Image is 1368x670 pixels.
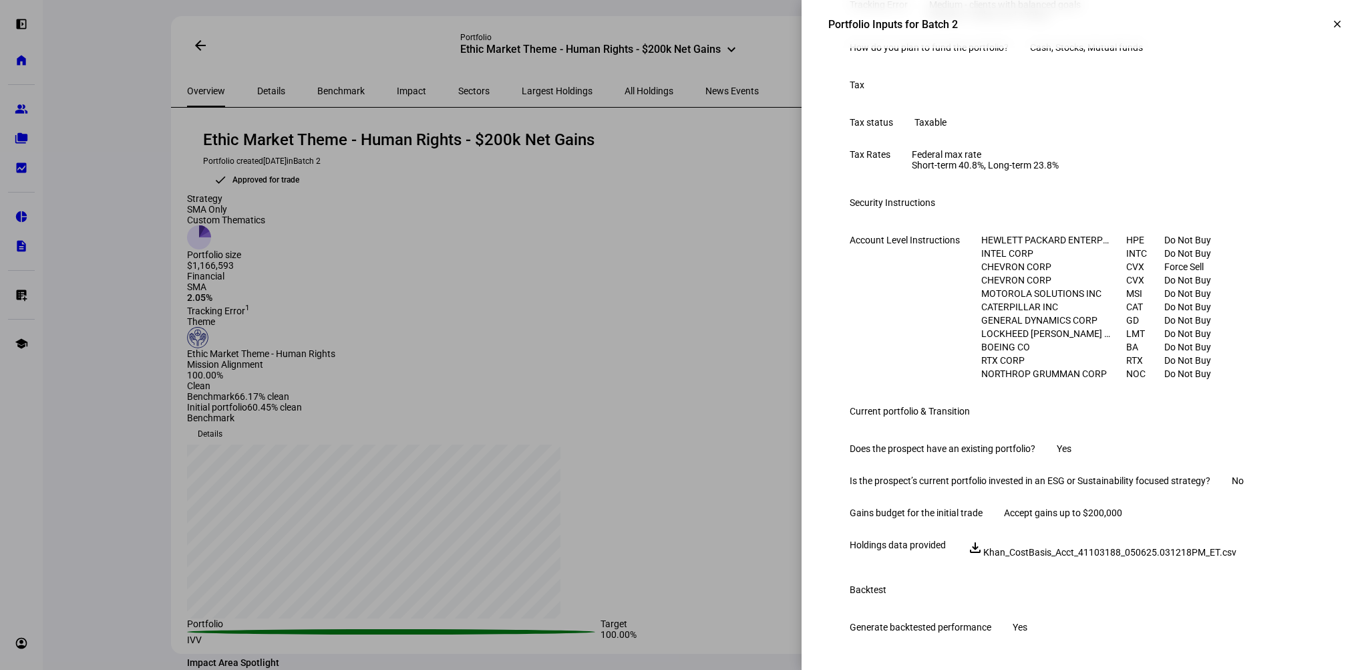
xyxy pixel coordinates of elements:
[1126,355,1164,366] div: RTX
[1126,328,1164,339] div: LMT
[981,328,1113,339] div: LOCKHEED [PERSON_NAME] CORP
[1126,261,1164,272] div: CVX
[1126,248,1164,259] div: INTC
[850,235,960,245] div: Account Level Instructions
[981,288,1113,299] div: MOTOROLA SOLUTIONS INC
[1164,315,1237,326] div: Do Not Buy
[983,547,1236,558] span: Khan_CostBasis_Acct_41103188_050625.031218PM_ET.csv
[1004,508,1122,518] div: Accept gains up to $200,000
[981,248,1113,259] div: INTEL CORP
[914,117,947,128] div: Taxable
[1164,302,1237,312] div: Do Not Buy
[1164,235,1237,245] div: Do Not Buy
[1164,248,1237,259] div: Do Not Buy
[1126,275,1164,286] div: CVX
[981,235,1113,245] div: HEWLETT PACKARD ENTERPRISE CO
[1164,288,1237,299] div: Do Not Buy
[1331,18,1343,30] mat-icon: clear
[1164,342,1237,352] div: Do Not Buy
[981,368,1113,379] div: NORTHROP GRUMMAN CORP
[850,540,946,550] div: Holdings data provided
[967,540,983,556] mat-icon: file_download
[1164,275,1237,286] div: Do Not Buy
[1057,443,1071,454] div: Yes
[1232,475,1244,486] div: No
[1164,261,1237,272] div: Force Sell
[1126,368,1164,379] div: NOC
[981,342,1113,352] div: BOEING CO
[850,406,970,417] div: Current portfolio & Transition
[850,508,983,518] div: Gains budget for the initial trade
[1164,368,1237,379] div: Do Not Buy
[850,197,935,208] div: Security Instructions
[1164,355,1237,366] div: Do Not Buy
[981,275,1113,286] div: CHEVRON CORP
[1126,288,1164,299] div: MSI
[1126,302,1164,312] div: CAT
[850,149,890,160] div: Tax Rates
[981,261,1113,272] div: CHEVRON CORP
[1126,342,1164,352] div: BA
[981,302,1113,312] div: CATERPILLAR INC
[850,622,991,633] div: Generate backtested performance
[1164,328,1237,339] div: Do Not Buy
[850,80,864,90] div: Tax
[850,584,886,595] div: Backtest
[828,18,958,31] div: Portfolio Inputs for Batch 2
[1126,315,1164,326] div: GD
[1013,622,1027,633] div: Yes
[912,160,1059,171] div: Short-term 40.8%, Long-term 23.8%
[1126,235,1164,245] div: HPE
[850,475,1210,486] div: Is the prospect’s current portfolio invested in an ESG or Sustainability focused strategy?
[981,355,1113,366] div: RTX CORP
[850,443,1035,454] div: Does the prospect have an existing portfolio?
[912,149,1059,171] div: Federal max rate
[850,117,893,128] div: Tax status
[981,315,1113,326] div: GENERAL DYNAMICS CORP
